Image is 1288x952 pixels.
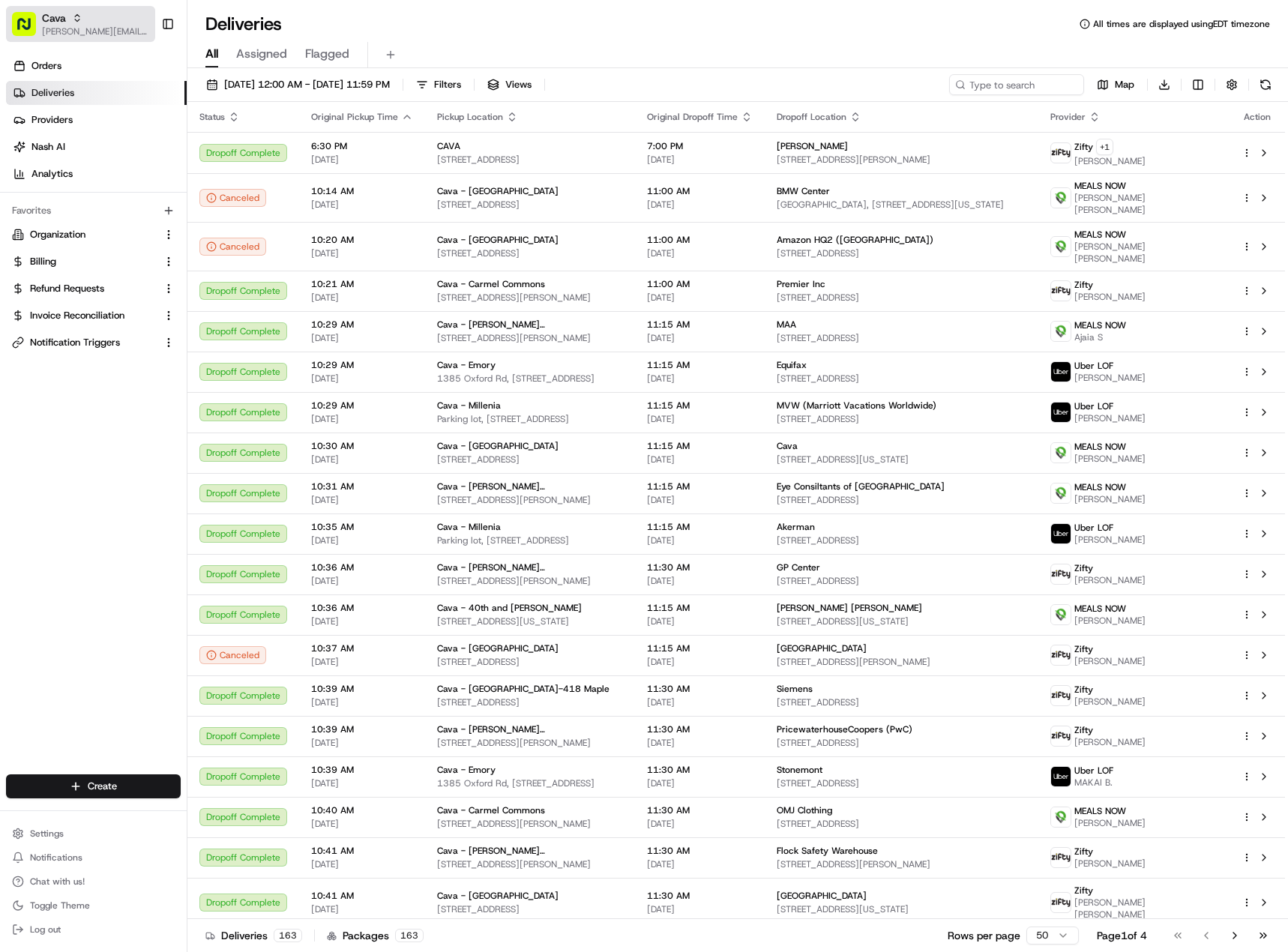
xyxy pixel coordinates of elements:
[777,818,1026,830] span: [STREET_ADDRESS]
[777,858,1026,870] span: [STREET_ADDRESS][PERSON_NAME]
[15,218,39,247] img: Wisdom Oko
[647,804,753,816] span: 11:30 AM
[1051,848,1071,867] img: zifty-logo-trans-sq.png
[1074,777,1113,789] span: MAKAI B.
[437,154,623,166] span: [STREET_ADDRESS]
[311,723,413,735] span: 10:39 AM
[647,642,753,654] span: 11:15 AM
[1074,141,1093,153] span: Zifty
[311,858,413,870] span: [DATE]
[1074,279,1093,291] span: Zifty
[1074,684,1093,696] span: Zifty
[311,804,413,816] span: 10:40 AM
[647,154,753,166] span: [DATE]
[1074,885,1093,897] span: Zifty
[236,45,287,63] span: Assigned
[6,823,181,844] button: Settings
[437,359,496,371] span: Cava - Emory
[647,575,753,587] span: [DATE]
[311,696,413,708] span: [DATE]
[1255,74,1276,95] button: Refresh
[1074,372,1146,384] span: [PERSON_NAME]
[434,78,461,91] span: Filters
[67,158,206,170] div: We're available if you need us!
[255,148,273,166] button: Start new chat
[12,228,157,241] a: Organization
[777,140,848,152] span: [PERSON_NAME]
[311,292,413,304] span: [DATE]
[1074,331,1126,343] span: Ajaia S
[1074,603,1126,615] span: MEALS NOW
[12,282,157,295] a: Refund Requests
[647,359,753,371] span: 11:15 AM
[1074,453,1146,465] span: [PERSON_NAME]
[777,373,1026,385] span: [STREET_ADDRESS]
[6,108,187,132] a: Providers
[647,615,753,627] span: [DATE]
[199,646,266,664] div: Canceled
[1074,441,1126,453] span: MEALS NOW
[1074,574,1146,586] span: [PERSON_NAME]
[6,199,181,223] div: Favorites
[647,858,753,870] span: [DATE]
[121,329,247,356] a: 💻API Documentation
[311,642,413,654] span: 10:37 AM
[777,683,813,695] span: Siemens
[647,413,753,425] span: [DATE]
[647,234,753,246] span: 11:00 AM
[6,250,181,274] button: Billing
[437,247,623,259] span: [STREET_ADDRESS]
[12,255,157,268] a: Billing
[1051,362,1071,382] img: uber-new-logo.jpeg
[777,494,1026,506] span: [STREET_ADDRESS]
[437,199,623,211] span: [STREET_ADDRESS]
[1074,291,1146,303] span: [PERSON_NAME]
[777,575,1026,587] span: [STREET_ADDRESS]
[777,656,1026,668] span: [STREET_ADDRESS][PERSON_NAME]
[1074,615,1146,627] span: [PERSON_NAME]
[437,111,503,123] span: Pickup Location
[1074,241,1218,265] span: [PERSON_NAME] [PERSON_NAME]
[777,413,1026,425] span: [STREET_ADDRESS]
[647,696,753,708] span: [DATE]
[1074,192,1218,216] span: [PERSON_NAME] [PERSON_NAME]
[777,561,820,573] span: GP Center
[88,780,117,793] span: Create
[647,400,753,412] span: 11:15 AM
[1074,562,1093,574] span: Zifty
[1051,605,1071,624] img: melas_now_logo.png
[311,140,413,152] span: 6:30 PM
[1074,493,1146,505] span: [PERSON_NAME]
[777,642,867,654] span: [GEOGRAPHIC_DATA]
[777,764,822,776] span: Stonemont
[777,319,796,331] span: MAA
[31,167,73,181] span: Analytics
[1051,686,1071,705] img: zifty-logo-trans-sq.png
[1090,74,1141,95] button: Map
[1074,696,1146,708] span: [PERSON_NAME]
[1051,237,1071,256] img: melas_now_logo.png
[311,534,413,546] span: [DATE]
[232,192,273,210] button: See all
[1074,736,1146,748] span: [PERSON_NAME]
[647,292,753,304] span: [DATE]
[647,818,753,830] span: [DATE]
[30,924,61,936] span: Log out
[777,696,1026,708] span: [STREET_ADDRESS]
[437,413,623,425] span: Parking lot, [STREET_ADDRESS]
[30,828,64,840] span: Settings
[311,440,413,452] span: 10:30 AM
[12,309,157,322] a: Invoice Reconciliation
[163,273,168,285] span: •
[1074,319,1126,331] span: MEALS NOW
[311,494,413,506] span: [DATE]
[30,255,56,268] span: Billing
[311,413,413,425] span: [DATE]
[437,400,501,412] span: Cava - Millenia
[31,113,73,127] span: Providers
[1051,726,1071,746] img: zifty-logo-trans-sq.png
[1074,765,1113,777] span: Uber LOF
[777,111,846,123] span: Dropoff Location
[30,900,90,912] span: Toggle Theme
[437,561,623,573] span: Cava - [PERSON_NAME][GEOGRAPHIC_DATA]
